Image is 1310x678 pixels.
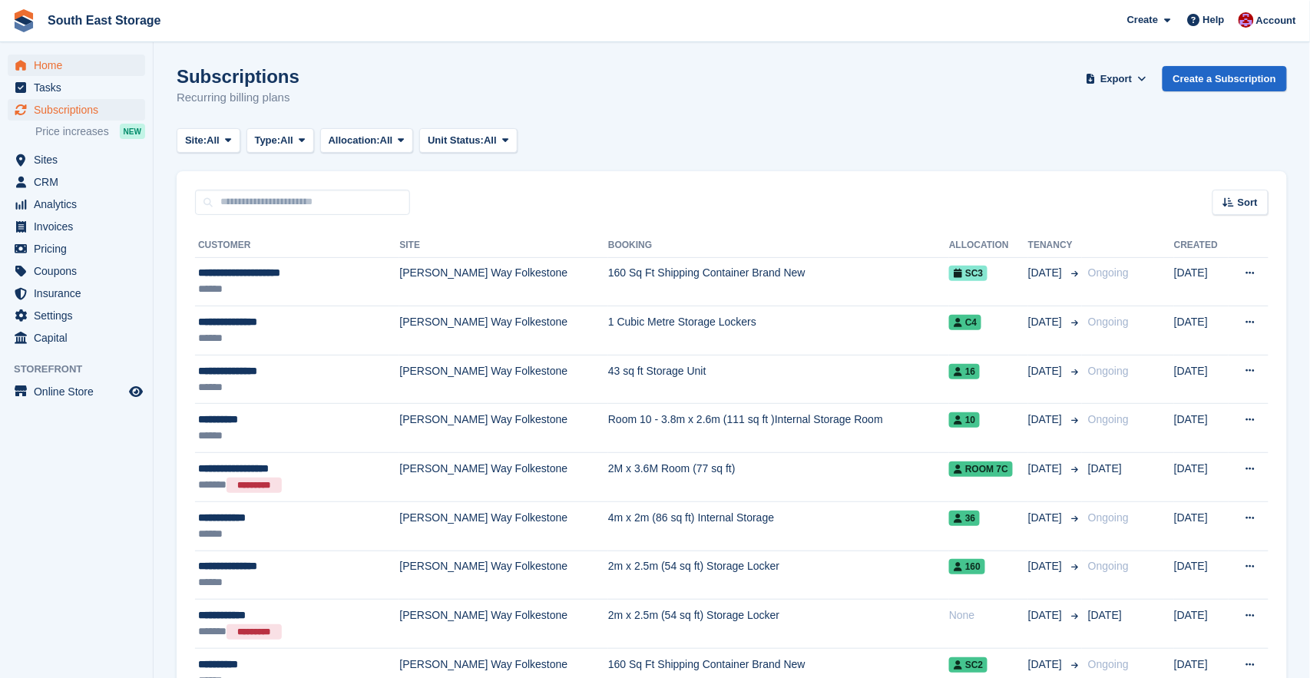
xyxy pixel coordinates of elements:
[1088,609,1122,621] span: [DATE]
[195,233,399,258] th: Customer
[246,128,314,154] button: Type: All
[1028,510,1065,526] span: [DATE]
[949,315,981,330] span: C4
[8,327,145,349] a: menu
[1174,355,1229,404] td: [DATE]
[8,216,145,237] a: menu
[34,55,126,76] span: Home
[177,128,240,154] button: Site: All
[399,257,608,306] td: [PERSON_NAME] Way Folkestone
[399,453,608,502] td: [PERSON_NAME] Way Folkestone
[34,193,126,215] span: Analytics
[399,306,608,356] td: [PERSON_NAME] Way Folkestone
[34,381,126,402] span: Online Store
[41,8,167,33] a: South East Storage
[1088,658,1129,670] span: Ongoing
[608,551,949,600] td: 2m x 2.5m (54 sq ft) Storage Locker
[399,355,608,404] td: [PERSON_NAME] Way Folkestone
[949,266,987,281] span: SC3
[14,362,153,377] span: Storefront
[8,283,145,304] a: menu
[1174,404,1229,453] td: [DATE]
[1028,363,1065,379] span: [DATE]
[1127,12,1158,28] span: Create
[1088,462,1122,475] span: [DATE]
[608,355,949,404] td: 43 sq ft Storage Unit
[949,657,987,673] span: SC2
[280,133,293,148] span: All
[8,77,145,98] a: menu
[1088,413,1129,425] span: Ongoing
[34,216,126,237] span: Invoices
[419,128,517,154] button: Unit Status: All
[1028,412,1065,428] span: [DATE]
[1174,453,1229,502] td: [DATE]
[34,238,126,260] span: Pricing
[1174,501,1229,551] td: [DATE]
[949,412,980,428] span: 10
[8,55,145,76] a: menu
[1174,551,1229,600] td: [DATE]
[320,128,414,154] button: Allocation: All
[1100,71,1132,87] span: Export
[399,501,608,551] td: [PERSON_NAME] Way Folkestone
[608,306,949,356] td: 1 Cubic Metre Storage Lockers
[949,511,980,526] span: 36
[1088,560,1129,572] span: Ongoing
[1088,266,1129,279] span: Ongoing
[1028,265,1065,281] span: [DATE]
[1028,233,1082,258] th: Tenancy
[1174,600,1229,649] td: [DATE]
[399,600,608,649] td: [PERSON_NAME] Way Folkestone
[608,404,949,453] td: Room 10 - 3.8m x 2.6m (111 sq ft )Internal Storage Room
[34,99,126,121] span: Subscriptions
[1163,66,1287,91] a: Create a Subscription
[1174,233,1229,258] th: Created
[34,260,126,282] span: Coupons
[1088,316,1129,328] span: Ongoing
[34,305,126,326] span: Settings
[177,66,299,87] h1: Subscriptions
[399,404,608,453] td: [PERSON_NAME] Way Folkestone
[1256,13,1296,28] span: Account
[1083,66,1150,91] button: Export
[949,461,1013,477] span: Room 7c
[8,193,145,215] a: menu
[1174,306,1229,356] td: [DATE]
[484,133,497,148] span: All
[1203,12,1225,28] span: Help
[255,133,281,148] span: Type:
[1088,365,1129,377] span: Ongoing
[608,600,949,649] td: 2m x 2.5m (54 sq ft) Storage Locker
[8,260,145,282] a: menu
[1239,12,1254,28] img: Roger Norris
[399,233,608,258] th: Site
[8,99,145,121] a: menu
[1088,511,1129,524] span: Ongoing
[1174,257,1229,306] td: [DATE]
[608,453,949,502] td: 2M x 3.6M Room (77 sq ft)
[1028,657,1065,673] span: [DATE]
[34,149,126,170] span: Sites
[949,233,1028,258] th: Allocation
[1028,607,1065,623] span: [DATE]
[35,123,145,140] a: Price increases NEW
[127,382,145,401] a: Preview store
[608,501,949,551] td: 4m x 2m (86 sq ft) Internal Storage
[949,559,985,574] span: 160
[329,133,380,148] span: Allocation:
[1238,195,1258,210] span: Sort
[949,364,980,379] span: 16
[949,607,1028,623] div: None
[1028,558,1065,574] span: [DATE]
[8,171,145,193] a: menu
[120,124,145,139] div: NEW
[207,133,220,148] span: All
[1028,461,1065,477] span: [DATE]
[177,89,299,107] p: Recurring billing plans
[608,257,949,306] td: 160 Sq Ft Shipping Container Brand New
[399,551,608,600] td: [PERSON_NAME] Way Folkestone
[185,133,207,148] span: Site:
[12,9,35,32] img: stora-icon-8386f47178a22dfd0bd8f6a31ec36ba5ce8667c1dd55bd0f319d3a0aa187defe.svg
[35,124,109,139] span: Price increases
